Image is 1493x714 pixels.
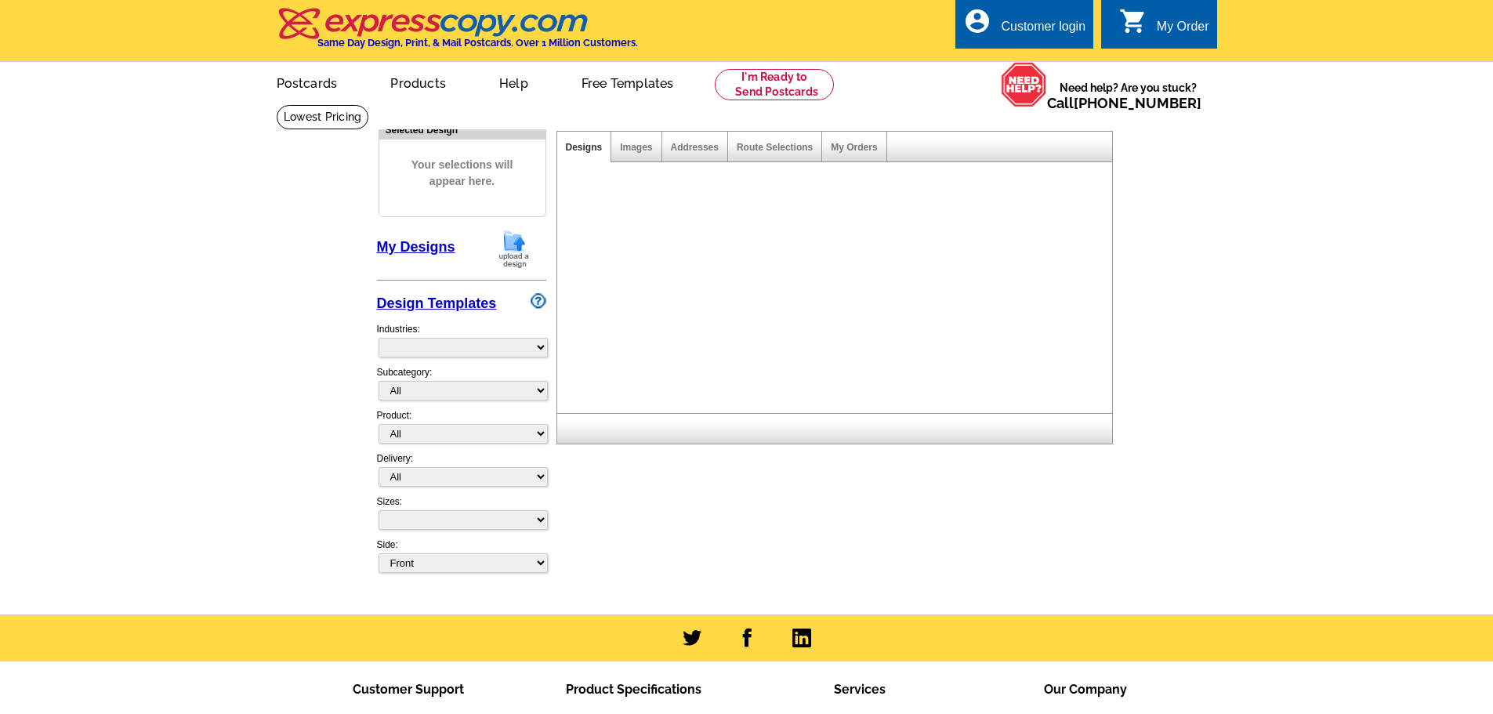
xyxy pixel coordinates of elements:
a: Same Day Design, Print, & Mail Postcards. Over 1 Million Customers. [277,19,638,49]
a: Design Templates [377,295,497,311]
a: shopping_cart My Order [1119,17,1209,37]
div: Product: [377,408,546,451]
span: Need help? Are you stuck? [1047,80,1209,111]
span: Our Company [1044,682,1127,697]
img: help [1001,62,1047,107]
a: Route Selections [737,142,813,153]
a: Designs [566,142,603,153]
a: Free Templates [556,63,699,100]
a: Addresses [671,142,719,153]
div: Subcategory: [377,365,546,408]
a: Postcards [252,63,363,100]
span: Services [834,682,886,697]
div: Sizes: [377,495,546,538]
div: Selected Design [379,122,545,137]
span: Product Specifications [566,682,701,697]
img: upload-design [494,229,535,269]
a: My Orders [831,142,877,153]
span: Your selections will appear here. [391,141,534,205]
div: Customer login [1001,20,1085,42]
div: Industries: [377,314,546,365]
a: Products [365,63,471,100]
img: design-wizard-help-icon.png [531,293,546,309]
h4: Same Day Design, Print, & Mail Postcards. Over 1 Million Customers. [317,37,638,49]
span: Customer Support [353,682,464,697]
a: Help [474,63,553,100]
a: [PHONE_NUMBER] [1074,95,1201,111]
a: My Designs [377,239,455,255]
div: My Order [1157,20,1209,42]
a: account_circle Customer login [963,17,1085,37]
a: Images [620,142,652,153]
div: Delivery: [377,451,546,495]
span: Call [1047,95,1201,111]
div: Side: [377,538,546,574]
i: account_circle [963,7,991,35]
i: shopping_cart [1119,7,1147,35]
